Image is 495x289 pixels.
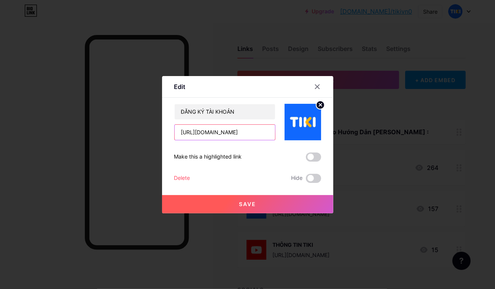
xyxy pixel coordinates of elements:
[239,201,256,207] span: Save
[174,174,190,183] div: Delete
[174,82,186,91] div: Edit
[285,104,321,140] img: link_thumbnail
[291,174,303,183] span: Hide
[162,195,333,213] button: Save
[174,152,242,162] div: Make this a highlighted link
[175,104,275,119] input: Title
[175,125,275,140] input: URL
